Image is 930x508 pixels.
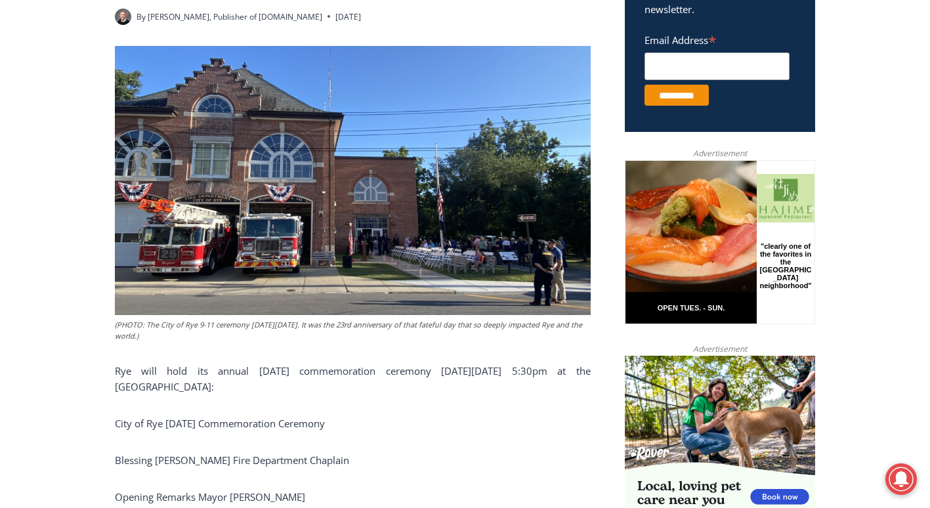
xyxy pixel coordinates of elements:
div: "The first chef I interviewed talked about coming to [GEOGRAPHIC_DATA] from [GEOGRAPHIC_DATA] in ... [331,1,620,127]
a: Open Tues. - Sun. [PHONE_NUMBER] [1,132,132,163]
p: Opening Remarks Mayor [PERSON_NAME] [115,489,591,505]
a: Author image [115,9,131,25]
span: Advertisement [680,147,760,159]
span: By [137,11,146,23]
p: Rye will hold its annual [DATE] commemoration ceremony [DATE][DATE] 5:30pm at the [GEOGRAPHIC_DATA]: [115,363,591,394]
p: Blessing [PERSON_NAME] Fire Department Chaplain [115,452,591,468]
span: Open Tues. - Sun. [PHONE_NUMBER] [4,135,129,185]
label: Email Address [645,27,790,51]
a: [PERSON_NAME], Publisher of [DOMAIN_NAME] [148,11,322,22]
span: Intern @ [DOMAIN_NAME] [343,131,608,160]
img: (PHOTO: The City of Rye 9-11 ceremony on Wednesday, September 11, 2024. It was the 23rd anniversa... [115,46,591,315]
p: City of Rye [DATE] Commemoration Ceremony [115,415,591,431]
span: Advertisement [680,343,760,355]
div: "clearly one of the favorites in the [GEOGRAPHIC_DATA] neighborhood" [135,82,186,157]
figcaption: (PHOTO: The City of Rye 9-11 ceremony [DATE][DATE]. It was the 23rd anniversary of that fateful d... [115,319,591,342]
time: [DATE] [335,11,361,23]
a: Intern @ [DOMAIN_NAME] [316,127,636,163]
